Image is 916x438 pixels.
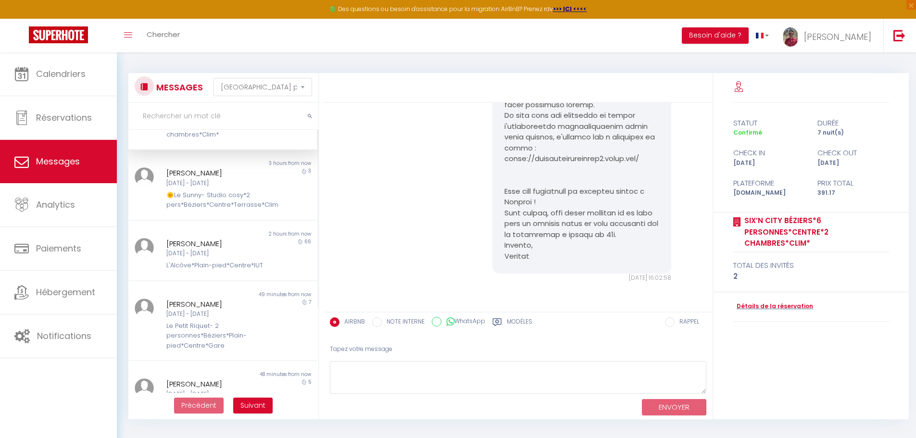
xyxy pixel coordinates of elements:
div: 7 nuit(s) [811,128,895,138]
div: durée [811,117,895,129]
div: [DATE] - [DATE] [166,179,264,188]
span: Notifications [37,330,91,342]
span: Hébergement [36,286,95,298]
span: 3 [308,167,311,175]
img: ... [135,238,154,257]
label: AIRBNB [339,317,365,328]
div: 391.17 [811,188,895,198]
div: [DATE] - [DATE] [166,310,264,319]
div: 3 hours from now [223,160,317,167]
label: RAPPEL [675,317,699,328]
div: 2 hours from now [223,230,317,238]
label: Modèles [507,317,532,329]
span: 5 [308,378,311,386]
div: [DATE] - [DATE] [166,390,264,399]
a: >>> ICI <<<< [553,5,587,13]
h3: MESSAGES [154,76,203,98]
div: [DATE] - [DATE] [166,249,264,258]
button: ENVOYER [642,399,706,416]
div: [DOMAIN_NAME] [727,188,811,198]
div: statut [727,117,811,129]
div: 48 minutes from now [223,371,317,378]
div: L'Alcôve*Plain-pied*Centre*IUT [166,261,264,270]
span: 7 [309,299,311,306]
a: Six’N City Béziers*6 personnes*Centre*2 chambres*Clim* [741,215,890,249]
div: [PERSON_NAME] [166,167,264,179]
img: ... [783,27,798,47]
div: Plateforme [727,177,811,189]
div: Tapez votre message [330,338,706,361]
div: [DATE] [811,159,895,168]
label: NOTE INTERNE [382,317,425,328]
span: 66 [304,238,311,245]
span: Analytics [36,199,75,211]
img: logout [893,29,905,41]
div: total des invités [733,260,890,271]
img: ... [135,167,154,187]
a: ... [PERSON_NAME] [776,19,883,52]
div: [PERSON_NAME] [166,238,264,250]
div: [DATE] [727,159,811,168]
div: 2 [733,271,890,282]
label: WhatsApp [441,317,485,327]
span: Messages [36,155,80,167]
img: ... [135,378,154,398]
div: Le Petit Riquet- 2 personnes*Béziers*Plain-pied*Centre*Gare [166,321,264,350]
div: [PERSON_NAME] [166,299,264,310]
a: Détails de la réservation [733,302,813,311]
div: [PERSON_NAME] [166,378,264,390]
div: [DATE] 16:02:58 [492,274,671,283]
input: Rechercher un mot clé [128,103,318,130]
img: ... [135,299,154,318]
span: Réservations [36,112,92,124]
span: Chercher [147,29,180,39]
div: check out [811,147,895,159]
span: Paiements [36,242,81,254]
button: Besoin d'aide ? [682,27,749,44]
span: Suivant [240,400,265,410]
span: Précédent [181,400,216,410]
span: Confirmé [733,128,762,137]
a: Chercher [139,19,187,52]
div: Prix total [811,177,895,189]
button: Next [233,398,273,414]
span: [PERSON_NAME] [804,31,871,43]
div: 🌞Le Sunny- Studio cosy*2 pers*Béziers*Centre*Terrasse*Clim [166,190,264,210]
div: check in [727,147,811,159]
div: 49 minutes from now [223,291,317,299]
img: Super Booking [29,26,88,43]
button: Previous [174,398,224,414]
span: Calendriers [36,68,86,80]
